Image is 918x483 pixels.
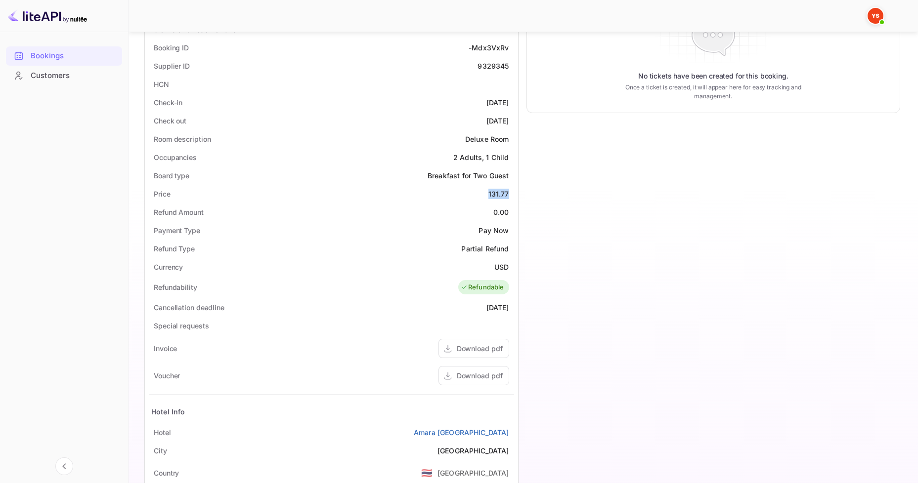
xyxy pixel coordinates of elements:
div: Special requests [154,321,209,331]
div: Partial Refund [461,243,509,254]
div: Check out [154,116,186,126]
a: Bookings [6,46,122,65]
div: Hotel Info [151,406,185,417]
div: [DATE] [486,116,509,126]
div: Customers [6,66,122,85]
div: Invoice [154,343,177,354]
div: Hotel [154,427,171,438]
a: Customers [6,66,122,84]
div: USD [494,262,509,272]
div: Download pdf [457,370,503,381]
img: LiteAPI logo [8,8,87,24]
div: Booking ID [154,42,189,53]
div: Currency [154,262,183,272]
div: Bookings [31,50,117,62]
div: Payment Type [154,225,200,236]
div: 131.77 [488,189,509,199]
div: Download pdf [457,343,503,354]
div: [GEOGRAPHIC_DATA] [437,468,509,478]
div: Refund Amount [154,207,204,217]
img: Yandex Support [868,8,883,24]
div: 2 Adults, 1 Child [453,152,509,162]
div: Price [154,189,171,199]
div: Refundable [461,282,504,292]
div: 9329345 [478,61,509,71]
div: Check-in [154,97,182,108]
div: 0.00 [493,207,509,217]
div: Pay Now [479,225,509,236]
div: Deluxe Room [465,134,509,144]
div: Board type [154,170,189,181]
div: City [154,445,167,456]
div: Breakfast for Two Guest [428,170,509,181]
div: Cancellation deadline [154,302,224,313]
div: Voucher [154,370,180,381]
div: [GEOGRAPHIC_DATA] [437,445,509,456]
div: Room description [154,134,211,144]
div: -Mdx3VxRv [469,42,509,53]
a: Amara [GEOGRAPHIC_DATA] [414,427,509,438]
div: Supplier ID [154,61,190,71]
button: Collapse navigation [55,457,73,475]
div: Bookings [6,46,122,66]
div: HCN [154,79,169,89]
div: [DATE] [486,302,509,313]
div: Occupancies [154,152,197,162]
p: Once a ticket is created, it will appear here for easy tracking and management. [613,83,814,101]
div: Customers [31,70,117,81]
div: Refund Type [154,243,195,254]
span: United States [421,464,433,482]
div: Refundability [154,282,197,292]
div: Country [154,468,179,478]
div: [DATE] [486,97,509,108]
p: No tickets have been created for this booking. [638,71,788,81]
